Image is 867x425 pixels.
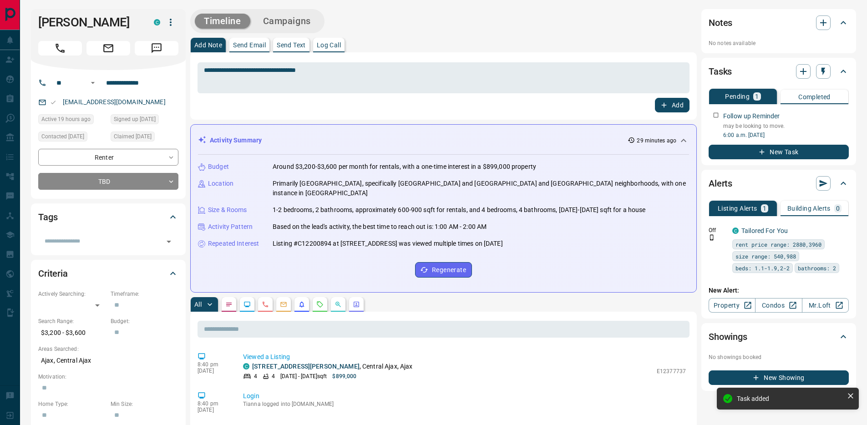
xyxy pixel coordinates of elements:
h2: Showings [709,329,747,344]
p: Viewed a Listing [243,352,686,362]
span: Email [86,41,130,56]
a: Mr.Loft [802,298,849,313]
svg: Push Notification Only [709,234,715,241]
p: 4 [272,372,275,380]
svg: Opportunities [335,301,342,308]
p: may be looking to move. [723,122,849,130]
p: Log Call [317,42,341,48]
a: Property [709,298,755,313]
p: Timeframe: [111,290,178,298]
button: Campaigns [254,14,320,29]
p: New Alert: [709,286,849,295]
p: [DATE] [198,407,229,413]
p: $899,000 [332,372,356,380]
p: Off [709,226,727,234]
div: Task added [737,395,843,402]
p: [DATE] - [DATE] sqft [280,372,327,380]
h2: Criteria [38,266,68,281]
p: 6:00 a.m. [DATE] [723,131,849,139]
svg: Lead Browsing Activity [243,301,251,308]
p: All [194,301,202,308]
div: condos.ca [243,363,249,369]
p: Areas Searched: [38,345,178,353]
svg: Listing Alerts [298,301,305,308]
p: Location [208,179,233,188]
p: $3,200 - $3,600 [38,325,106,340]
p: Budget [208,162,229,172]
p: Search Range: [38,317,106,325]
p: 4 [254,372,257,380]
div: Criteria [38,263,178,284]
button: Add [655,98,690,112]
svg: Notes [225,301,233,308]
p: Motivation: [38,373,178,381]
a: Tailored For You [741,227,788,234]
div: Mon Jun 30 2025 [111,114,178,127]
p: Send Email [233,42,266,48]
p: Home Type: [38,400,106,408]
p: Tianna logged into [DOMAIN_NAME] [243,401,686,407]
p: 29 minutes ago [637,137,676,145]
p: Ajax, Central Ajax [38,353,178,368]
div: Mon Jun 30 2025 [111,132,178,144]
svg: Email Valid [50,99,56,106]
svg: Calls [262,301,269,308]
p: 0 [836,205,840,212]
svg: Requests [316,301,324,308]
h2: Tasks [709,64,732,79]
p: [DATE] [198,368,229,374]
a: [STREET_ADDRESS][PERSON_NAME] [252,363,360,370]
div: TBD [38,173,178,190]
p: Pending [725,93,750,100]
p: No notes available [709,39,849,47]
p: Listing #C12200894 at [STREET_ADDRESS] was viewed multiple times on [DATE] [273,239,503,248]
p: No showings booked [709,353,849,361]
span: Active 19 hours ago [41,115,91,124]
p: Min Size: [111,400,178,408]
span: Signed up [DATE] [114,115,156,124]
p: , Central Ajax, Ajax [252,362,412,371]
span: Call [38,41,82,56]
div: Tags [38,206,178,228]
p: Send Text [277,42,306,48]
button: Open [162,235,175,248]
div: Tasks [709,61,849,82]
button: New Showing [709,370,849,385]
div: condos.ca [732,228,739,234]
p: Login [243,391,686,401]
p: Activity Pattern [208,222,253,232]
p: Activity Summary [210,136,262,145]
div: Thu Sep 11 2025 [38,114,106,127]
p: 8:40 pm [198,361,229,368]
p: 1 [755,93,759,100]
p: Completed [798,94,831,100]
p: 1-2 bedrooms, 2 bathrooms, approximately 600-900 sqft for rentals, and 4 bedrooms, 4 bathrooms, [... [273,205,646,215]
h2: Notes [709,15,732,30]
h2: Tags [38,210,57,224]
svg: Emails [280,301,287,308]
p: Actively Searching: [38,290,106,298]
div: Mon Jun 30 2025 [38,132,106,144]
div: Notes [709,12,849,34]
a: Condos [755,298,802,313]
span: Claimed [DATE] [114,132,152,141]
div: Alerts [709,172,849,194]
div: Showings [709,326,849,348]
button: New Task [709,145,849,159]
p: Primarily [GEOGRAPHIC_DATA], specifically [GEOGRAPHIC_DATA] and [GEOGRAPHIC_DATA] and [GEOGRAPHIC... [273,179,689,198]
h1: [PERSON_NAME] [38,15,140,30]
span: bathrooms: 2 [798,263,836,273]
a: [EMAIL_ADDRESS][DOMAIN_NAME] [63,98,166,106]
div: Activity Summary29 minutes ago [198,132,689,149]
p: 1 [763,205,766,212]
p: Listing Alerts [718,205,757,212]
p: Building Alerts [787,205,831,212]
p: Based on the lead's activity, the best time to reach out is: 1:00 AM - 2:00 AM [273,222,487,232]
button: Timeline [195,14,250,29]
div: Renter [38,149,178,166]
span: size range: 540,988 [735,252,796,261]
p: Add Note [194,42,222,48]
p: Around $3,200-$3,600 per month for rentals, with a one-time interest in a $899,000 property [273,162,536,172]
p: E12377737 [657,367,686,375]
div: condos.ca [154,19,160,25]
